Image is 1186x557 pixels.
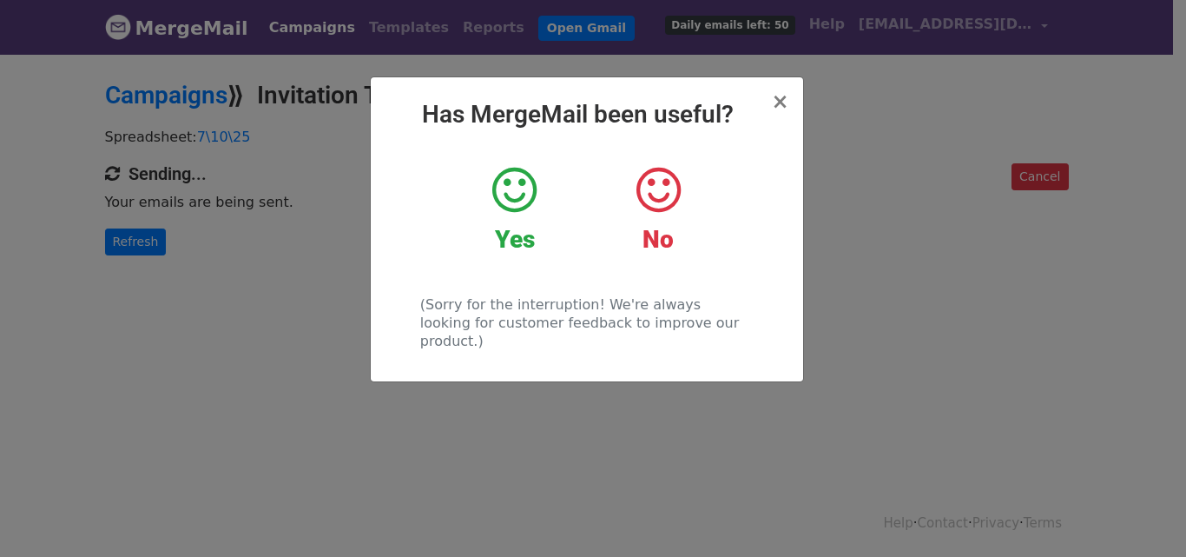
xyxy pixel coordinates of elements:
strong: No [642,225,674,254]
p: (Sorry for the interruption! We're always looking for customer feedback to improve our product.) [420,295,753,350]
span: × [771,90,788,114]
strong: Yes [495,225,535,254]
a: No [599,164,716,255]
h2: Has MergeMail been useful? [385,100,789,129]
button: Close [771,91,788,112]
a: Yes [456,164,573,255]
